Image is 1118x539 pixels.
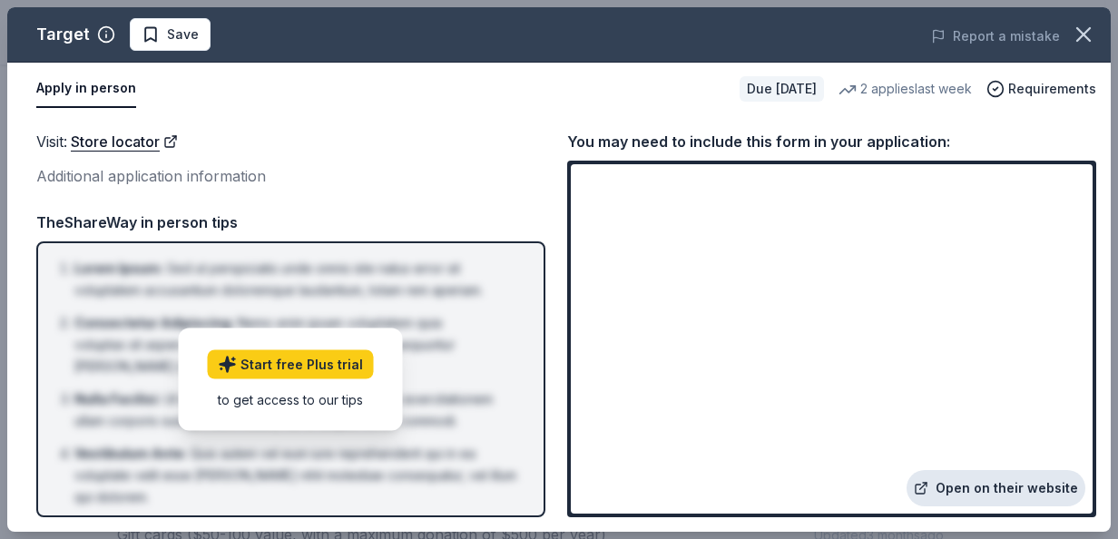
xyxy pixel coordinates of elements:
div: Additional application information [36,164,545,188]
div: to get access to our tips [208,390,374,409]
span: Lorem Ipsum : [74,260,163,276]
div: You may need to include this form in your application: [567,130,1096,153]
button: Report a mistake [931,25,1060,47]
span: Nulla Facilisi : [74,391,161,407]
div: Target [36,20,90,49]
li: Sed ut perspiciatis unde omnis iste natus error sit voluptatem accusantium doloremque laudantium,... [74,258,518,301]
div: Due [DATE] [740,76,824,102]
span: Save [167,24,199,45]
button: Apply in person [36,70,136,108]
button: Requirements [986,78,1096,100]
a: Start free Plus trial [208,350,374,379]
span: Vestibulum Ante : [74,446,187,461]
button: Save [130,18,211,51]
div: TheShareWay in person tips [36,211,545,234]
div: 2 applies last week [838,78,972,100]
a: Store locator [71,130,178,153]
li: Ut enim ad minima veniam, quis nostrum exercitationem ullam corporis suscipit laboriosam, nisi ut... [74,388,518,432]
a: Open on their website [907,470,1085,506]
span: Consectetur Adipiscing : [74,315,234,330]
span: Requirements [1008,78,1096,100]
li: Quis autem vel eum iure reprehenderit qui in ea voluptate velit esse [PERSON_NAME] nihil molestia... [74,443,518,508]
li: Nemo enim ipsam voluptatem quia voluptas sit aspernatur aut odit aut fugit, sed quia consequuntur... [74,312,518,377]
div: Visit : [36,130,545,153]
